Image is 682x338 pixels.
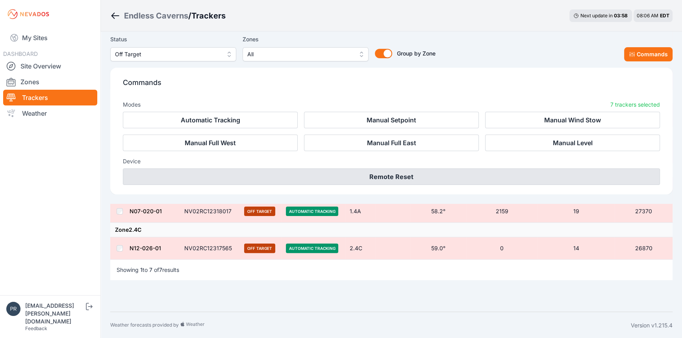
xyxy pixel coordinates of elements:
[123,101,141,109] h3: Modes
[3,28,97,47] a: My Sites
[3,90,97,105] a: Trackers
[243,47,369,61] button: All
[123,77,660,94] p: Commands
[304,112,479,128] button: Manual Setpoint
[117,266,179,274] p: Showing to of results
[614,13,628,19] div: 03 : 58
[110,321,631,329] div: Weather forecasts provided by
[149,266,152,273] span: 7
[304,135,479,151] button: Manual Full East
[123,157,660,165] h3: Device
[6,302,20,316] img: przemyslaw.szewczyk@energix-group.com
[25,325,47,331] a: Feedback
[286,244,338,253] span: Automatic Tracking
[140,266,143,273] span: 1
[3,74,97,90] a: Zones
[247,50,353,59] span: All
[411,237,466,260] td: 59.0°
[411,200,466,223] td: 58.2°
[286,207,338,216] span: Automatic Tracking
[637,13,658,18] span: 08:06 AM
[397,50,436,57] span: Group by Zone
[130,245,161,251] a: N12-026-01
[3,105,97,121] a: Weather
[123,112,298,128] button: Automatic Tracking
[130,208,162,214] a: N07-020-01
[631,321,673,329] div: Version v1.215.4
[110,6,226,26] nav: Breadcrumb
[191,10,226,21] h3: Trackers
[537,237,615,260] td: 14
[3,50,38,57] span: DASHBOARD
[115,50,221,59] span: Off Target
[615,237,673,260] td: 26870
[188,10,191,21] span: /
[466,200,537,223] td: 2159
[244,207,275,216] span: Off Target
[660,13,669,18] span: EDT
[110,47,236,61] button: Off Target
[159,266,162,273] span: 7
[25,302,84,325] div: [EMAIL_ADDRESS][PERSON_NAME][DOMAIN_NAME]
[123,135,298,151] button: Manual Full West
[537,200,615,223] td: 19
[615,200,673,223] td: 27370
[6,8,50,20] img: Nevados
[485,112,660,128] button: Manual Wind Stow
[345,200,375,223] td: 1.4A
[110,35,236,44] label: Status
[180,237,239,260] td: NV02RC12317565
[624,47,673,61] button: Commands
[243,35,369,44] label: Zones
[3,58,97,74] a: Site Overview
[124,10,188,21] a: Endless Caverns
[345,237,375,260] td: 2.4C
[580,13,613,18] span: Next update in
[110,223,673,237] td: Zone 2.4C
[123,168,660,185] button: Remote Reset
[485,135,660,151] button: Manual Level
[610,101,660,109] p: 7 trackers selected
[466,237,537,260] td: 0
[244,244,275,253] span: Off Target
[180,200,239,223] td: NV02RC12318017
